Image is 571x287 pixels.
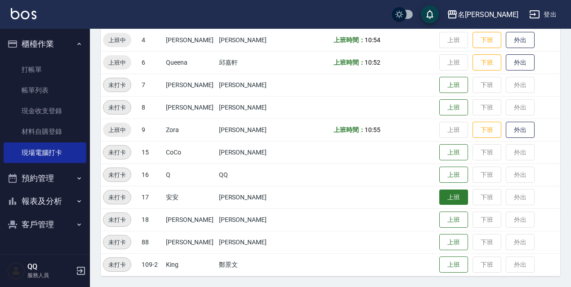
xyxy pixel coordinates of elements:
[217,51,278,74] td: 邱嘉軒
[139,253,164,276] td: 109-2
[103,193,131,202] span: 未打卡
[217,253,278,276] td: 鄭景文
[217,163,278,186] td: QQ
[217,119,278,141] td: [PERSON_NAME]
[164,119,217,141] td: Zora
[439,234,468,251] button: 上班
[506,122,535,138] button: 外出
[139,51,164,74] td: 6
[103,58,131,67] span: 上班中
[139,74,164,96] td: 7
[4,101,86,121] a: 現金收支登錄
[139,208,164,231] td: 18
[526,6,560,23] button: 登出
[7,262,25,280] img: Person
[4,213,86,236] button: 客戶管理
[164,74,217,96] td: [PERSON_NAME]
[139,186,164,208] td: 17
[439,167,468,183] button: 上班
[164,51,217,74] td: Queena
[439,212,468,228] button: 上班
[439,77,468,93] button: 上班
[4,167,86,190] button: 預約管理
[4,59,86,80] a: 打帳單
[139,96,164,119] td: 8
[473,122,501,138] button: 下班
[365,59,380,66] span: 10:52
[4,121,86,142] a: 材料自購登錄
[164,141,217,163] td: CoCo
[103,125,131,135] span: 上班中
[139,29,164,51] td: 4
[421,5,439,23] button: save
[164,231,217,253] td: [PERSON_NAME]
[439,256,468,273] button: 上班
[217,96,278,119] td: [PERSON_NAME]
[103,80,131,90] span: 未打卡
[103,215,131,225] span: 未打卡
[439,144,468,161] button: 上班
[11,8,36,19] img: Logo
[103,260,131,269] span: 未打卡
[164,96,217,119] td: [PERSON_NAME]
[443,5,522,24] button: 名[PERSON_NAME]
[139,163,164,186] td: 16
[164,163,217,186] td: Q
[103,148,131,157] span: 未打卡
[473,32,501,49] button: 下班
[164,186,217,208] td: 安安
[4,190,86,213] button: 報表及分析
[217,186,278,208] td: [PERSON_NAME]
[473,54,501,71] button: 下班
[4,32,86,56] button: 櫃檯作業
[506,32,535,49] button: 外出
[334,36,365,44] b: 上班時間：
[103,103,131,112] span: 未打卡
[27,271,73,279] p: 服務人員
[217,74,278,96] td: [PERSON_NAME]
[439,99,468,116] button: 上班
[164,29,217,51] td: [PERSON_NAME]
[334,59,365,66] b: 上班時間：
[217,231,278,253] td: [PERSON_NAME]
[103,170,131,180] span: 未打卡
[103,35,131,45] span: 上班中
[164,208,217,231] td: [PERSON_NAME]
[439,190,468,205] button: 上班
[365,36,380,44] span: 10:54
[103,238,131,247] span: 未打卡
[506,54,535,71] button: 外出
[217,208,278,231] td: [PERSON_NAME]
[27,262,73,271] h5: QQ
[458,9,518,20] div: 名[PERSON_NAME]
[164,253,217,276] td: King
[4,80,86,101] a: 帳單列表
[139,231,164,253] td: 88
[4,142,86,163] a: 現場電腦打卡
[139,141,164,163] td: 15
[217,29,278,51] td: [PERSON_NAME]
[334,126,365,133] b: 上班時間：
[139,119,164,141] td: 9
[365,126,380,133] span: 10:55
[217,141,278,163] td: [PERSON_NAME]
